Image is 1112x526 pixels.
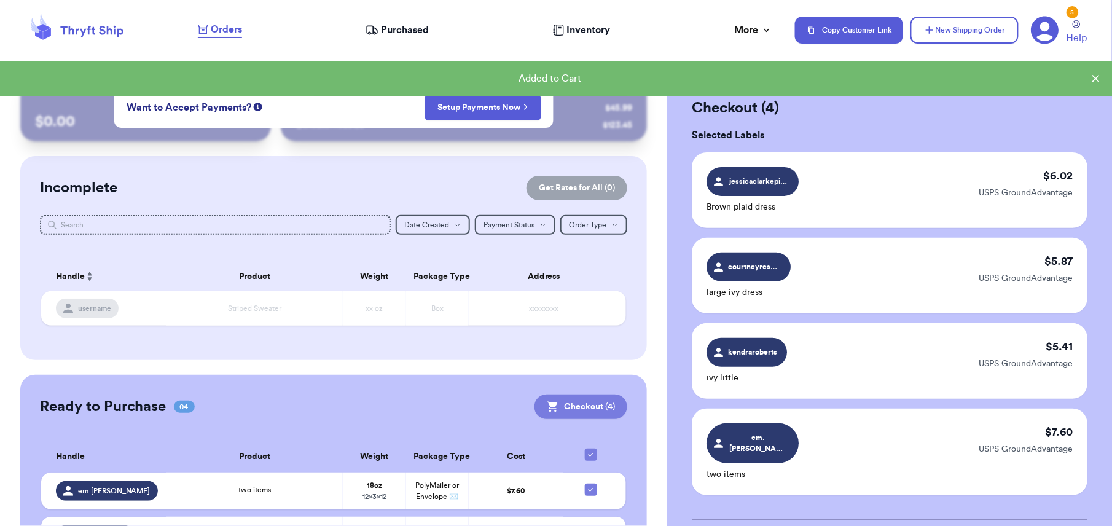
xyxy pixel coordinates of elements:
button: Setup Payments Now [425,95,541,120]
button: Order Type [560,215,627,235]
a: Purchased [366,23,429,37]
span: xxxxxxxx [529,305,558,312]
span: kendraroberts [728,347,777,358]
button: Checkout (4) [534,394,627,419]
span: Payment Status [484,221,534,229]
span: $ 7.60 [507,487,525,495]
span: 04 [174,401,195,413]
span: Date Created [404,221,449,229]
div: More [734,23,773,37]
span: Handle [56,450,85,463]
span: two items [238,486,271,493]
th: Package Type [406,441,469,473]
span: Handle [56,270,85,283]
div: Added to Cart [10,71,1090,86]
h2: Ready to Purchase [40,397,166,417]
p: two items [707,468,799,481]
span: username [78,304,111,313]
a: Help [1067,20,1087,45]
th: Product [166,262,343,291]
h2: Incomplete [40,178,117,198]
a: 5 [1031,16,1059,44]
span: em.[PERSON_NAME] [78,486,151,496]
span: courtneyresuta [728,261,780,272]
span: Help [1067,31,1087,45]
span: jessicaclarkepilatesmassage [729,176,788,187]
p: ivy little [707,372,787,384]
p: USPS GroundAdvantage [979,187,1073,199]
h3: Selected Labels [692,128,1087,143]
span: PolyMailer or Envelope ✉️ [416,482,460,500]
p: USPS GroundAdvantage [979,443,1073,455]
span: em.[PERSON_NAME] [729,432,788,454]
button: Date Created [396,215,470,235]
strong: 18 oz [367,482,382,489]
span: Purchased [381,23,429,37]
a: Setup Payments Now [438,101,528,114]
th: Package Type [406,262,469,291]
a: Inventory [553,23,610,37]
span: Striped Sweater [228,305,281,312]
th: Cost [469,441,563,473]
span: Want to Accept Payments? [127,100,251,115]
span: Orders [211,22,242,37]
th: Address [469,262,626,291]
p: Brown plaid dress [707,201,799,213]
p: large ivy dress [707,286,791,299]
th: Weight [343,441,405,473]
button: Sort ascending [85,269,95,284]
div: $ 45.99 [605,102,632,114]
span: Box [431,305,444,312]
div: $ 123.45 [603,119,632,131]
span: 12 x 3 x 12 [362,493,386,500]
span: Order Type [569,221,606,229]
h2: Checkout ( 4 ) [692,98,1087,118]
p: $ 7.60 [1045,423,1073,441]
input: Search [40,215,391,235]
button: Payment Status [475,215,555,235]
span: Inventory [566,23,610,37]
button: Copy Customer Link [795,17,903,44]
p: $ 0.00 [35,112,256,131]
th: Product [166,441,343,473]
div: 5 [1067,6,1079,18]
p: $ 6.02 [1043,167,1073,184]
button: Get Rates for All (0) [527,176,627,200]
p: $ 5.87 [1044,253,1073,270]
span: xx oz [366,305,383,312]
p: $ 5.41 [1046,338,1073,355]
p: USPS GroundAdvantage [979,358,1073,370]
a: Orders [198,22,242,38]
p: USPS GroundAdvantage [979,272,1073,285]
button: New Shipping Order [910,17,1019,44]
th: Weight [343,262,405,291]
